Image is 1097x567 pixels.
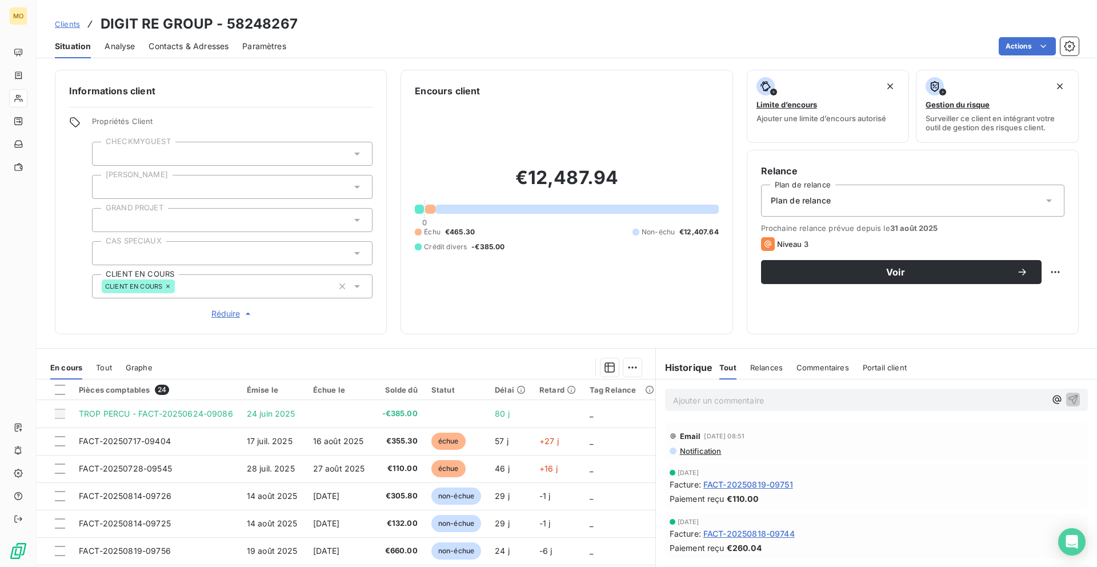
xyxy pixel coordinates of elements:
span: Échu [424,227,441,237]
div: Pièces comptables [79,385,233,395]
span: Graphe [126,363,153,372]
span: [DATE] 08:51 [704,433,744,440]
img: Logo LeanPay [9,542,27,560]
span: FACT-20250814-09726 [79,491,171,501]
button: Réduire [92,308,373,320]
span: Gestion du risque [926,100,990,109]
span: -1 j [539,518,551,528]
span: Prochaine relance prévue depuis le [761,223,1064,233]
span: 27 août 2025 [313,464,365,473]
span: 24 [155,385,169,395]
span: Paiement reçu [670,493,724,505]
span: FACT-20250814-09725 [79,518,171,528]
span: €110.00 [727,493,758,505]
span: €260.04 [727,542,762,554]
span: Tout [719,363,736,372]
span: TROP PERCU - FACT-20250624-09086 [79,409,233,418]
span: €132.00 [378,518,417,529]
span: _ [590,546,593,556]
span: Tout [96,363,112,372]
h6: Encours client [415,84,480,98]
span: FACT-20250728-09545 [79,464,172,473]
span: -6 j [539,546,552,556]
span: Facture : [670,528,701,540]
span: Non-échu [642,227,675,237]
span: 17 juil. 2025 [247,436,293,446]
h6: Informations client [69,84,373,98]
span: Paiement reçu [670,542,724,554]
span: Niveau 3 [777,239,808,249]
span: 16 août 2025 [313,436,364,446]
span: Limite d’encours [756,100,817,109]
span: En cours [50,363,82,372]
div: Délai [495,385,526,394]
span: €355.30 [378,436,417,447]
span: [DATE] [313,518,340,528]
span: 29 j [495,518,510,528]
span: Réduire [211,308,254,320]
span: +27 j [539,436,559,446]
div: Échue le [313,385,365,394]
h6: Relance [761,164,1064,178]
span: Commentaires [796,363,849,372]
span: 31 août 2025 [890,223,938,233]
input: Ajouter une valeur [175,281,184,292]
span: 29 j [495,491,510,501]
input: Ajouter une valeur [102,215,111,225]
span: FACT-20250818-09744 [703,528,795,540]
span: -1 j [539,491,551,501]
span: -€385.00 [378,408,417,420]
span: 19 août 2025 [247,546,298,556]
span: 28 juil. 2025 [247,464,295,473]
span: 57 j [495,436,509,446]
span: -€385.00 [471,242,505,252]
span: Plan de relance [771,195,831,206]
div: Solde dû [378,385,417,394]
span: 80 j [495,409,510,418]
div: Retard [539,385,576,394]
span: €465.30 [445,227,475,237]
span: Notification [679,446,722,456]
a: Clients [55,18,80,30]
span: Ajouter une limite d’encours autorisé [756,114,886,123]
div: Émise le [247,385,299,394]
span: 46 j [495,464,510,473]
span: échue [431,433,466,450]
span: CLIENT EN COURS [105,283,162,290]
h6: Historique [656,361,713,374]
span: Paramètres [242,41,286,52]
span: _ [590,436,593,446]
span: 24 j [495,546,510,556]
span: Crédit divers [424,242,467,252]
span: Contacts & Adresses [149,41,229,52]
span: Situation [55,41,91,52]
span: _ [590,518,593,528]
span: _ [590,491,593,501]
span: €110.00 [378,463,417,474]
span: €660.00 [378,545,417,557]
span: €305.80 [378,490,417,502]
span: Voir [775,267,1016,277]
span: Clients [55,19,80,29]
span: 14 août 2025 [247,518,298,528]
input: Ajouter une valeur [102,248,111,258]
button: Gestion du risqueSurveiller ce client en intégrant votre outil de gestion des risques client. [916,70,1079,143]
span: 24 juin 2025 [247,409,295,418]
span: Portail client [863,363,907,372]
div: Tag Relance [590,385,650,394]
input: Ajouter une valeur [102,149,111,159]
span: [DATE] [678,518,699,525]
div: Statut [431,385,481,394]
button: Voir [761,260,1042,284]
h3: DIGIT RE GROUP - 58248267 [101,14,298,34]
span: +16 j [539,464,558,473]
span: non-échue [431,488,481,505]
h2: €12,487.94 [415,166,718,201]
span: non-échue [431,515,481,532]
div: Open Intercom Messenger [1058,528,1086,556]
span: Facture : [670,478,701,490]
button: Actions [999,37,1056,55]
span: Surveiller ce client en intégrant votre outil de gestion des risques client. [926,114,1069,132]
span: Propriétés Client [92,117,373,133]
span: _ [590,464,593,473]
